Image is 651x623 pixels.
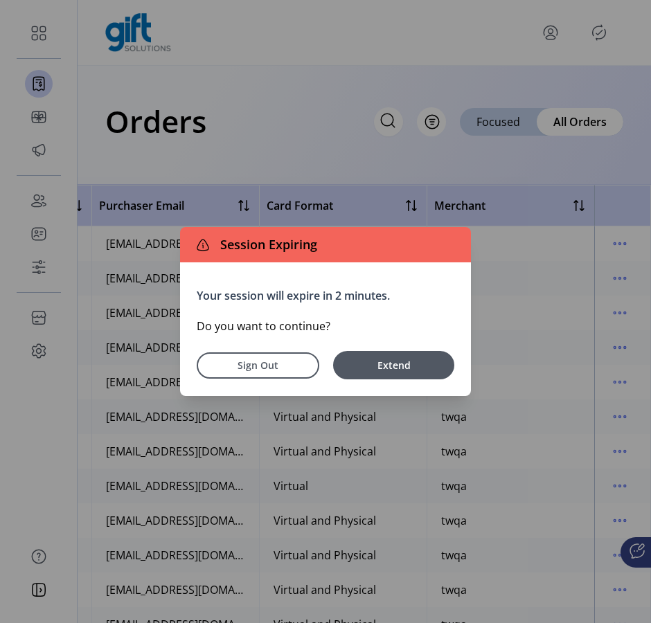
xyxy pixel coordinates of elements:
button: Extend [333,351,454,379]
span: Extend [340,358,447,372]
p: Your session will expire in 2 minutes. [197,287,454,304]
span: Session Expiring [215,235,317,254]
button: Sign Out [197,352,319,379]
p: Do you want to continue? [197,318,454,334]
span: Sign Out [215,358,301,372]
